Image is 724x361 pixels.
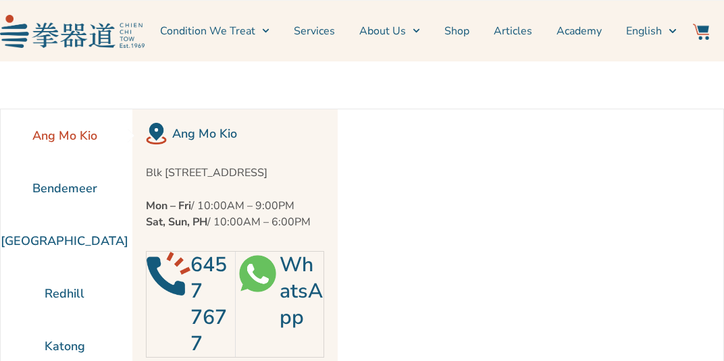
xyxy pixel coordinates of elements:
h2: Ang Mo Kio [172,124,324,143]
a: 6457 7677 [190,251,227,358]
p: / 10:00AM – 9:00PM / 10:00AM – 6:00PM [146,198,325,230]
a: English [626,14,676,48]
a: About Us [359,14,420,48]
img: Website Icon-03 [693,24,709,40]
p: Blk [STREET_ADDRESS] [146,165,325,181]
a: Articles [494,14,532,48]
a: Academy [557,14,602,48]
a: Shop [444,14,469,48]
strong: Sat, Sun, PH [146,215,207,229]
a: Condition We Treat [160,14,269,48]
span: English [626,23,662,39]
nav: Menu [151,14,676,48]
strong: Mon – Fri [146,198,191,213]
a: WhatsApp [280,251,323,331]
a: Services [294,14,335,48]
